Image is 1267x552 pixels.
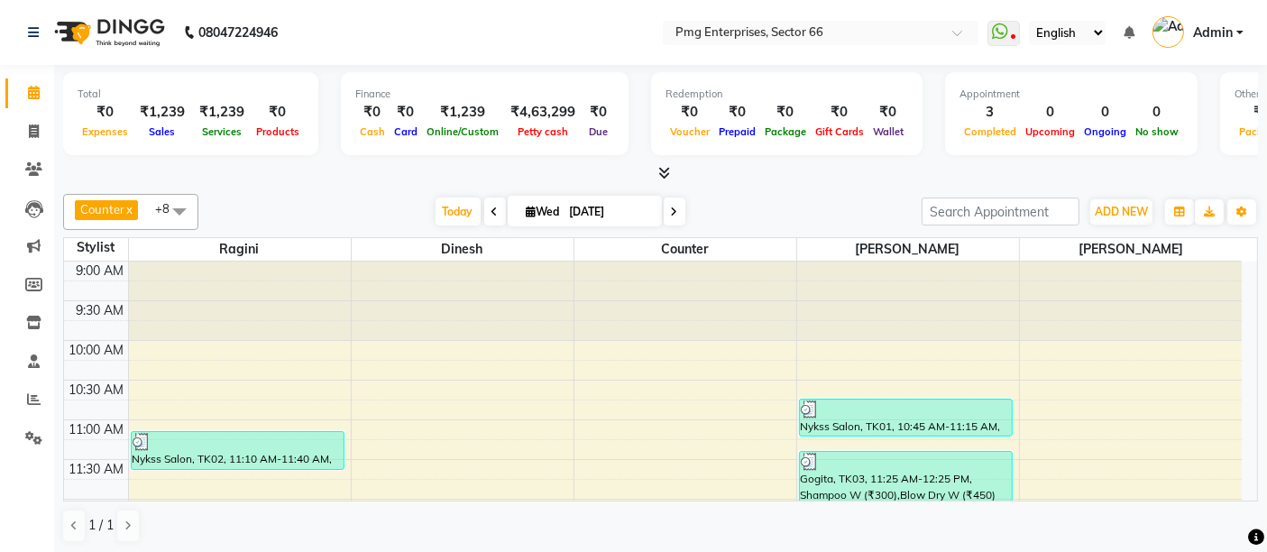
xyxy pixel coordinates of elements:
div: 11:00 AM [66,420,128,439]
span: Card [390,125,422,138]
span: Petty cash [513,125,573,138]
div: 10:30 AM [66,381,128,400]
div: ₹0 [868,102,908,123]
div: Nykss Salon, TK02, 11:10 AM-11:40 AM, Eyebrows W (₹50) [132,432,344,469]
div: 0 [1079,102,1131,123]
span: Counter [574,238,796,261]
span: Counter [80,202,124,216]
div: ₹0 [355,102,390,123]
div: Gogita, TK03, 11:25 AM-12:25 PM, Shampoo W (₹300),Blow Dry W (₹450) [800,452,1013,528]
div: ₹0 [390,102,422,123]
span: Online/Custom [422,125,503,138]
img: Admin [1152,16,1184,48]
div: ₹0 [78,102,133,123]
div: 9:30 AM [73,301,128,320]
div: Redemption [666,87,908,102]
span: Package [760,125,811,138]
div: ₹1,239 [192,102,252,123]
a: x [124,202,133,216]
span: Sales [145,125,180,138]
div: 11:30 AM [66,460,128,479]
input: Search Appointment [922,198,1079,225]
div: ₹1,239 [422,102,503,123]
div: 9:00 AM [73,262,128,281]
span: +8 [155,201,183,216]
div: ₹0 [811,102,868,123]
span: Prepaid [714,125,760,138]
div: 12:00 PM [67,500,128,519]
div: Stylist [64,238,128,257]
div: 10:00 AM [66,341,128,360]
span: No show [1131,125,1183,138]
span: ADD NEW [1095,205,1148,218]
span: Due [584,125,612,138]
div: ₹0 [666,102,714,123]
span: [PERSON_NAME] [1020,238,1243,261]
span: Products [252,125,304,138]
button: ADD NEW [1090,199,1152,225]
div: Finance [355,87,614,102]
div: 0 [1131,102,1183,123]
div: 3 [959,102,1021,123]
span: Wed [522,205,565,218]
div: Appointment [959,87,1183,102]
span: dinesh [352,238,574,261]
span: Upcoming [1021,125,1079,138]
span: Voucher [666,125,714,138]
span: 1 / 1 [88,516,114,535]
div: ₹4,63,299 [503,102,583,123]
div: ₹0 [760,102,811,123]
span: Expenses [78,125,133,138]
b: 08047224946 [198,7,278,58]
span: [PERSON_NAME] [797,238,1019,261]
div: ₹0 [714,102,760,123]
span: Admin [1193,23,1233,42]
span: Today [436,198,481,225]
div: Total [78,87,304,102]
span: Ragini [129,238,351,261]
span: Cash [355,125,390,138]
span: Wallet [868,125,908,138]
img: logo [46,7,170,58]
div: ₹0 [583,102,614,123]
div: 0 [1021,102,1079,123]
input: 2025-09-03 [565,198,655,225]
div: ₹0 [252,102,304,123]
span: Services [197,125,246,138]
div: Nykss Salon, TK01, 10:45 AM-11:15 AM, Hair Cut M (₹250) [800,400,1013,436]
div: ₹1,239 [133,102,192,123]
span: Ongoing [1079,125,1131,138]
span: Gift Cards [811,125,868,138]
span: Completed [959,125,1021,138]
